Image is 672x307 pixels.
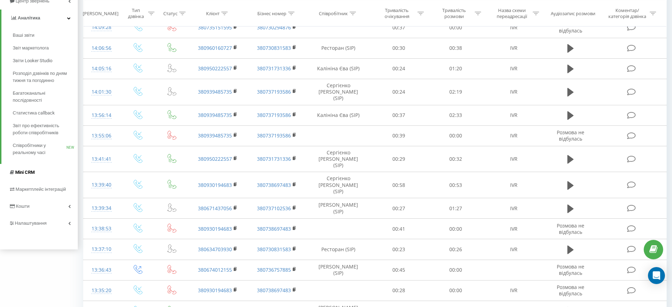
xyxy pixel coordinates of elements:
[90,201,113,215] div: 13:39:34
[306,146,370,172] td: Сергієнко [PERSON_NAME] (SIP)
[198,205,232,212] a: 380671437056
[484,17,543,38] td: IVR
[306,38,370,58] td: Ресторан (SIP)
[427,58,484,79] td: 01:20
[198,132,232,139] a: 380939485735
[90,242,113,256] div: 13:37:10
[13,54,78,67] a: Звіти Looker Studio
[257,45,291,51] a: 380730831583
[370,280,427,301] td: 00:28
[484,172,543,198] td: IVR
[484,105,543,125] td: IVR
[370,79,427,105] td: 00:24
[427,125,484,146] td: 00:00
[13,122,74,136] span: Звіт про ефективність роботи співробітників
[163,10,177,16] div: Статус
[257,10,286,16] div: Бізнес номер
[13,87,78,107] a: Багатоканальні послідовності
[370,260,427,280] td: 00:45
[90,284,113,297] div: 13:35:20
[15,220,47,226] span: Налаштування
[198,45,232,51] a: 380960160727
[90,152,113,166] div: 13:41:41
[198,246,232,253] a: 380634703930
[427,260,484,280] td: 00:00
[648,267,665,284] div: Open Intercom Messenger
[83,10,118,16] div: [PERSON_NAME]
[484,146,543,172] td: IVR
[484,219,543,239] td: IVR
[257,132,291,139] a: 380737193586
[90,20,113,34] div: 14:09:28
[257,88,291,95] a: 380737193586
[13,90,74,104] span: Багатоканальні послідовності
[198,287,232,294] a: 380930194683
[13,107,78,119] a: Статистика callback
[257,266,291,273] a: 380736757885
[257,225,291,232] a: 380738697483
[484,125,543,146] td: IVR
[13,142,66,156] span: Співробітники у реальному часі
[90,62,113,76] div: 14:05:16
[370,239,427,260] td: 00:23
[557,222,584,235] span: Розмова не відбулась
[13,57,52,64] span: Звіти Looker Studio
[370,38,427,58] td: 00:30
[484,280,543,301] td: IVR
[427,172,484,198] td: 00:53
[484,198,543,219] td: IVR
[13,110,55,117] span: Статистика callback
[427,146,484,172] td: 00:32
[427,219,484,239] td: 00:00
[306,239,370,260] td: Ресторан (SIP)
[198,24,232,31] a: 380735151595
[257,246,291,253] a: 380730831583
[370,58,427,79] td: 00:24
[126,7,146,19] div: Тип дзвінка
[493,7,531,19] div: Назва схеми переадресації
[557,263,584,276] span: Розмова не відбулась
[13,32,34,39] span: Ваші звіти
[607,7,648,19] div: Коментар/категорія дзвінка
[13,67,78,87] a: Розподіл дзвінків по дням тижня та погодинно
[198,225,232,232] a: 380930194683
[427,38,484,58] td: 00:38
[306,58,370,79] td: Калініна Єва (SIP)
[370,219,427,239] td: 00:41
[206,10,220,16] div: Клієнт
[16,187,66,192] span: Маркетплейс інтеграцій
[198,112,232,118] a: 380939485735
[370,172,427,198] td: 00:58
[257,24,291,31] a: 380730294876
[257,65,291,72] a: 380731731336
[306,260,370,280] td: [PERSON_NAME] (SIP)
[306,172,370,198] td: Сергієнко [PERSON_NAME] (SIP)
[370,198,427,219] td: 00:27
[13,139,78,159] a: Співробітники у реальному часіNEW
[198,65,232,72] a: 380950222557
[306,105,370,125] td: Калініна Єва (SIP)
[427,239,484,260] td: 00:26
[15,170,35,175] span: Mini CRM
[557,129,584,142] span: Розмова не відбулась
[427,105,484,125] td: 02:33
[198,155,232,162] a: 380950222557
[370,105,427,125] td: 00:37
[378,7,416,19] div: Тривалість очікування
[370,146,427,172] td: 00:29
[90,178,113,192] div: 13:39:40
[13,70,74,84] span: Розподіл дзвінків по дням тижня та погодинно
[13,29,78,42] a: Ваші звіти
[90,263,113,277] div: 13:36:43
[13,45,49,52] span: Звіт маркетолога
[90,222,113,236] div: 13:38:53
[257,155,291,162] a: 380731731336
[306,198,370,219] td: [PERSON_NAME] (SIP)
[90,129,113,143] div: 13:55:06
[427,79,484,105] td: 02:19
[90,108,113,122] div: 13:56:14
[90,41,113,55] div: 14:06:56
[257,112,291,118] a: 380737193586
[427,280,484,301] td: 00:00
[16,203,29,209] span: Кошти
